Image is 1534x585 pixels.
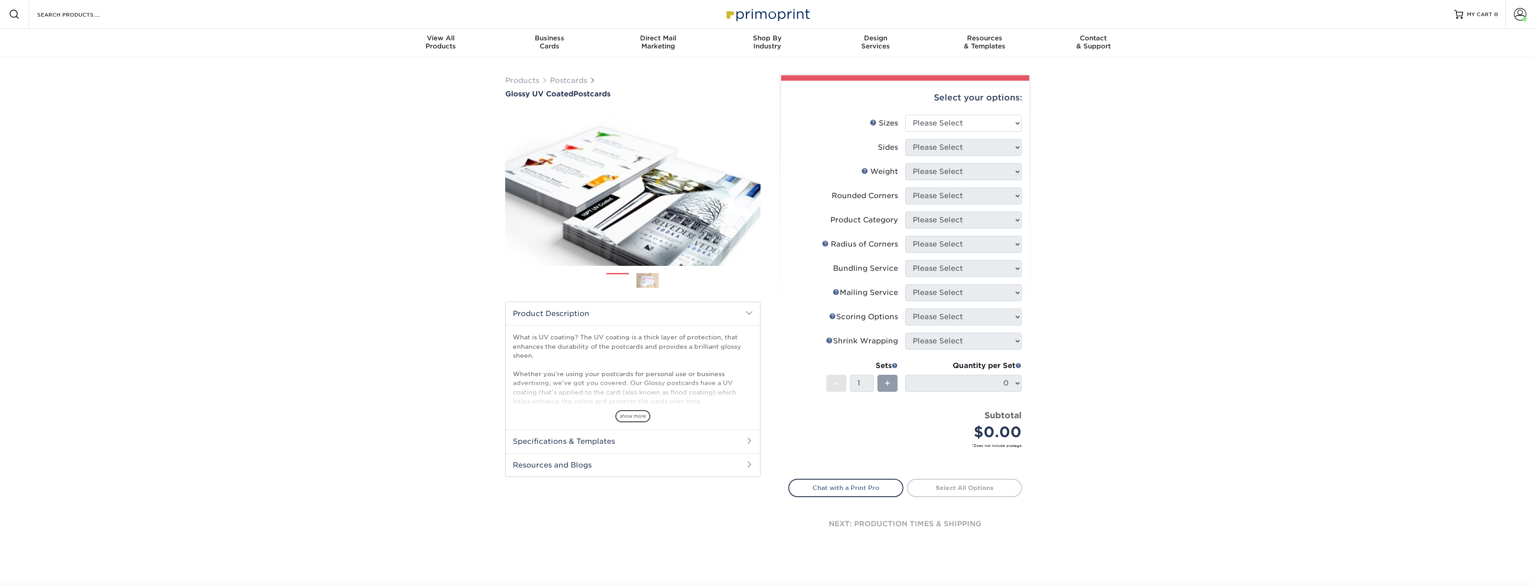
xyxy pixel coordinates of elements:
a: Glossy UV CoatedPostcards [505,90,761,98]
img: Postcards 02 [636,273,659,288]
span: 0 [1494,11,1498,17]
a: Resources& Templates [930,29,1039,57]
img: Postcards 01 [606,270,629,292]
a: Select All Options [907,479,1022,497]
span: + [885,377,890,390]
p: What is UV coating? The UV coating is a thick layer of protection, that enhances the durability o... [513,333,753,470]
span: Contact [1039,34,1148,42]
div: Bundling Service [833,263,898,274]
div: Shrink Wrapping [826,336,898,347]
a: BusinessCards [495,29,604,57]
span: - [834,377,838,390]
div: Sizes [870,118,898,129]
span: Business [495,34,604,42]
div: Products [387,34,495,50]
img: Primoprint [722,4,812,24]
a: Shop ByIndustry [713,29,821,57]
div: next: production times & shipping [788,497,1022,551]
div: & Templates [930,34,1039,50]
div: Rounded Corners [832,191,898,201]
div: Mailing Service [833,287,898,298]
span: Glossy UV Coated [505,90,573,98]
a: Contact& Support [1039,29,1148,57]
a: Products [505,76,539,85]
div: Weight [861,166,898,177]
div: Product Category [830,215,898,225]
div: $0.00 [912,421,1022,443]
span: Design [821,34,930,42]
div: Radius of Corners [822,239,898,250]
div: Marketing [604,34,713,50]
h1: Postcards [505,90,761,98]
span: Direct Mail [604,34,713,42]
a: View AllProducts [387,29,495,57]
span: View All [387,34,495,42]
h2: Product Description [506,302,760,325]
a: DesignServices [821,29,930,57]
h2: Resources and Blogs [506,453,760,477]
div: Industry [713,34,821,50]
h2: Specifications & Templates [506,429,760,453]
strong: Subtotal [984,410,1022,420]
div: Quantity per Set [905,360,1022,371]
a: Postcards [550,76,587,85]
div: Scoring Options [829,312,898,322]
img: Glossy UV Coated 01 [505,99,761,276]
div: & Support [1039,34,1148,50]
a: Chat with a Print Pro [788,479,903,497]
div: Select your options: [788,81,1022,115]
div: Sets [826,360,898,371]
div: Services [821,34,930,50]
input: SEARCH PRODUCTS..... [36,9,124,20]
small: *Does not include postage [795,443,1022,448]
div: Sides [878,142,898,153]
span: MY CART [1467,11,1492,18]
div: Cards [495,34,604,50]
a: Direct MailMarketing [604,29,713,57]
span: show more [615,410,650,422]
span: Resources [930,34,1039,42]
span: Shop By [713,34,821,42]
